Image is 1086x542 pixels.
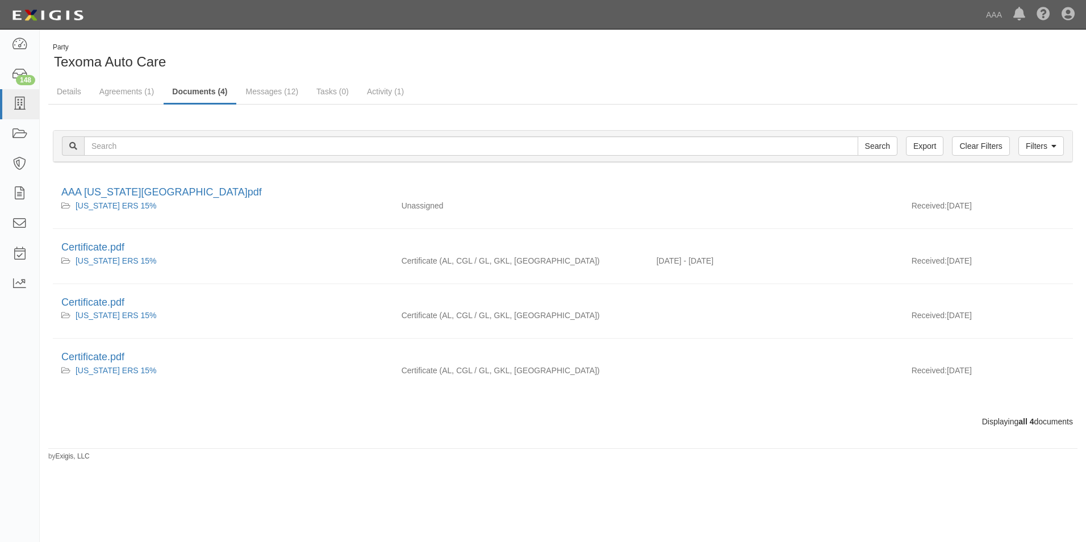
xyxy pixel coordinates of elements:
[61,351,124,362] a: Certificate.pdf
[393,365,648,376] div: Auto Liability Commercial General Liability / Garage Liability Garage Keepers Liability On-Hook
[980,3,1008,26] a: AAA
[648,255,903,266] div: Effective 10/01/2024 - Expiration 10/01/2025
[61,240,1064,255] div: Certificate.pdf
[393,200,648,211] div: Unassigned
[61,186,262,198] a: AAA [US_STATE][GEOGRAPHIC_DATA]pdf
[48,80,90,103] a: Details
[906,136,943,156] a: Export
[912,365,947,376] p: Received:
[61,255,385,266] div: Texas ERS 15%
[48,452,90,461] small: by
[61,350,1064,365] div: Certificate.pdf
[16,75,35,85] div: 148
[9,5,87,26] img: logo-5460c22ac91f19d4615b14bd174203de0afe785f0fc80cf4dbbc73dc1793850b.png
[44,416,1081,427] div: Displaying documents
[61,241,124,253] a: Certificate.pdf
[76,256,157,265] a: [US_STATE] ERS 15%
[912,200,947,211] p: Received:
[358,80,412,103] a: Activity (1)
[393,255,648,266] div: Auto Liability Commercial General Liability / Garage Liability Garage Keepers Liability On-Hook
[308,80,357,103] a: Tasks (0)
[1037,8,1050,22] i: Help Center - Complianz
[903,200,1073,217] div: [DATE]
[912,310,947,321] p: Received:
[48,43,554,72] div: Texoma Auto Care
[76,311,157,320] a: [US_STATE] ERS 15%
[61,297,124,308] a: Certificate.pdf
[61,185,1064,200] div: AAA Texas.pdf
[648,310,903,310] div: Effective - Expiration
[912,255,947,266] p: Received:
[61,365,385,376] div: Texas ERS 15%
[1018,417,1034,426] b: all 4
[61,295,1064,310] div: Certificate.pdf
[952,136,1009,156] a: Clear Filters
[237,80,307,103] a: Messages (12)
[903,255,1073,272] div: [DATE]
[76,366,157,375] a: [US_STATE] ERS 15%
[164,80,236,105] a: Documents (4)
[393,310,648,321] div: Auto Liability Commercial General Liability / Garage Liability Garage Keepers Liability On-Hook
[84,136,858,156] input: Search
[858,136,897,156] input: Search
[56,452,90,460] a: Exigis, LLC
[903,365,1073,382] div: [DATE]
[54,54,166,69] span: Texoma Auto Care
[76,201,157,210] a: [US_STATE] ERS 15%
[903,310,1073,327] div: [DATE]
[91,80,162,103] a: Agreements (1)
[1018,136,1064,156] a: Filters
[61,310,385,321] div: Texas ERS 15%
[53,43,166,52] div: Party
[61,200,385,211] div: Texas ERS 15%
